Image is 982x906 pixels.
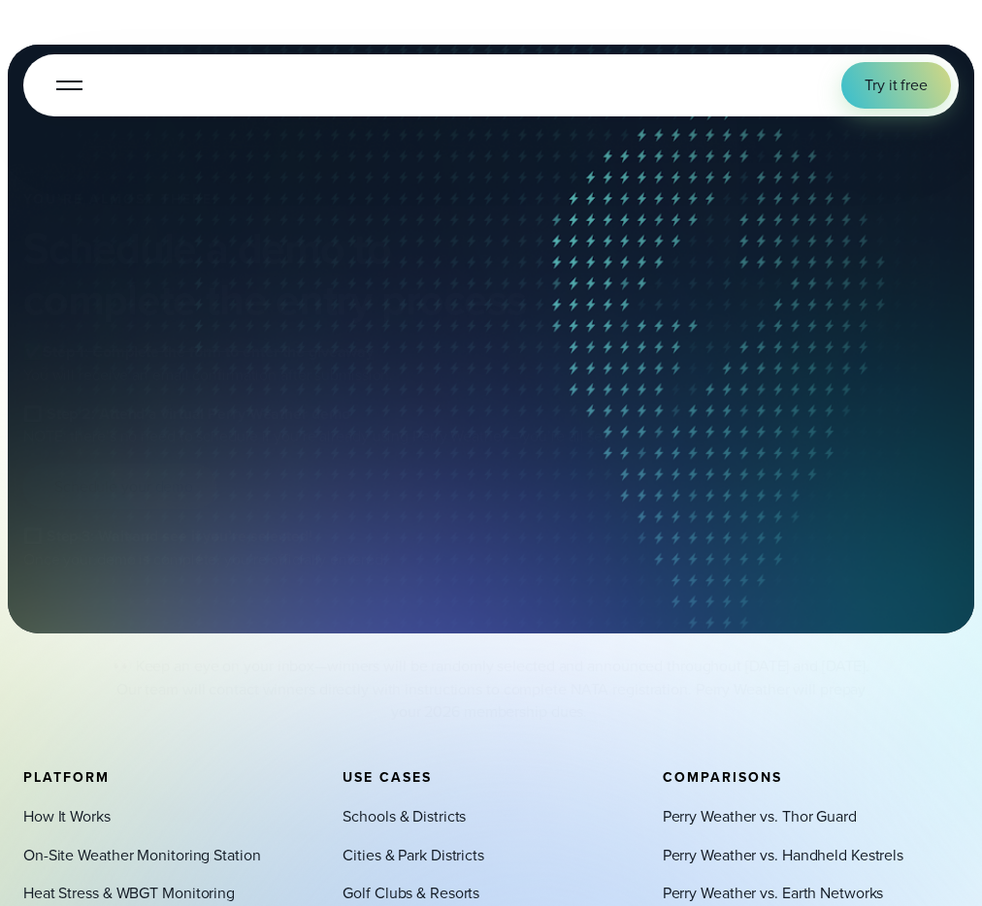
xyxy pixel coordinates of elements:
a: Cities & Park Districts [343,844,484,867]
a: Schools & Districts [343,805,466,828]
span: Try it free [865,74,928,97]
a: On-Site Weather Monitoring Station [23,844,261,867]
a: How It Works [23,805,111,828]
span: Platform [23,767,110,788]
a: Golf Clubs & Resorts [343,882,479,905]
span: Comparisons [663,767,782,788]
a: Perry Weather vs. Handheld Kestrels [663,844,903,867]
span: Use Cases [343,767,432,788]
a: Perry Weather vs. Earth Networks [663,882,884,905]
a: Heat Stress & WBGT Monitoring [23,882,235,905]
a: Try it free [841,62,951,109]
a: Perry Weather vs. Thor Guard [663,805,857,828]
